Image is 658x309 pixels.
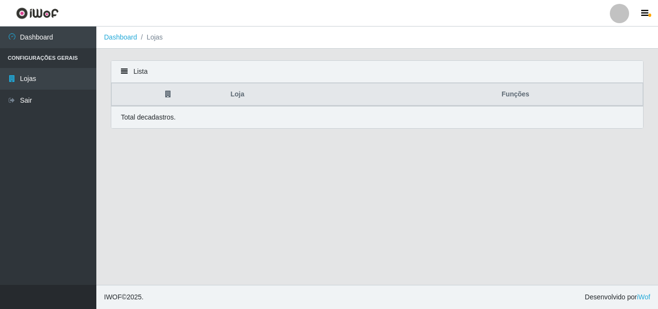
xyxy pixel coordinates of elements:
a: Dashboard [104,33,137,41]
nav: breadcrumb [96,27,658,49]
li: Lojas [137,32,163,42]
a: iWof [637,293,650,301]
span: © 2025 . [104,292,144,302]
span: IWOF [104,293,122,301]
th: Loja [224,83,388,106]
th: Funções [388,83,643,106]
div: Lista [111,61,643,83]
img: CoreUI Logo [16,7,59,19]
p: Total de cadastros. [121,112,176,122]
span: Desenvolvido por [585,292,650,302]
